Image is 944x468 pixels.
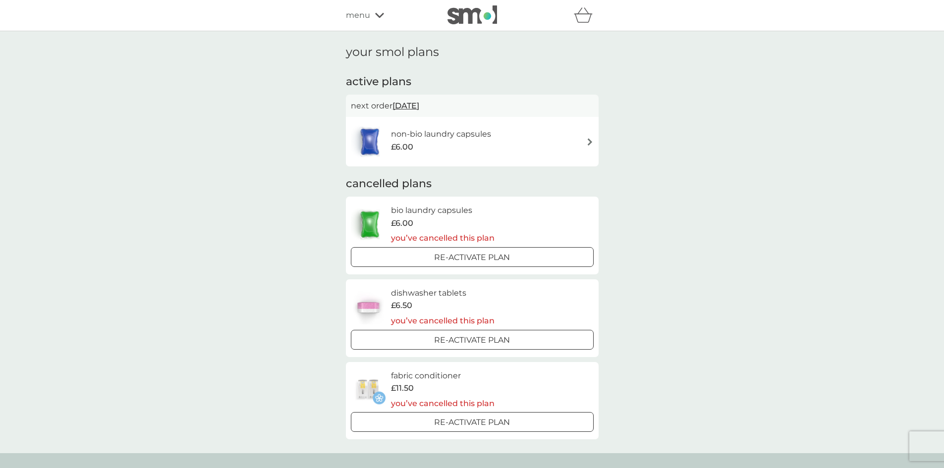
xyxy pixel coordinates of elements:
img: bio laundry capsules [351,207,389,242]
span: £6.50 [391,299,412,312]
p: Re-activate Plan [434,251,510,264]
h2: cancelled plans [346,176,599,192]
span: menu [346,9,370,22]
button: Re-activate Plan [351,412,594,432]
span: £11.50 [391,382,414,395]
span: [DATE] [392,96,419,115]
p: next order [351,100,594,112]
h6: fabric conditioner [391,369,495,382]
p: Re-activate Plan [434,334,510,347]
p: you’ve cancelled this plan [391,397,495,410]
img: non-bio laundry capsules [351,124,389,159]
img: arrow right [586,138,594,146]
p: you’ve cancelled this plan [391,232,495,245]
h2: active plans [346,74,599,90]
p: Re-activate Plan [434,416,510,429]
span: £6.00 [391,217,413,230]
h6: dishwasher tablets [391,287,495,300]
img: smol [447,5,497,24]
span: £6.00 [391,141,413,154]
img: fabric conditioner [351,372,386,407]
button: Re-activate Plan [351,247,594,267]
img: dishwasher tablets [351,290,386,324]
p: you’ve cancelled this plan [391,314,495,327]
button: Re-activate Plan [351,330,594,350]
h1: your smol plans [346,45,599,59]
h6: non-bio laundry capsules [391,128,491,141]
div: basket [574,5,599,25]
h6: bio laundry capsules [391,204,495,217]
